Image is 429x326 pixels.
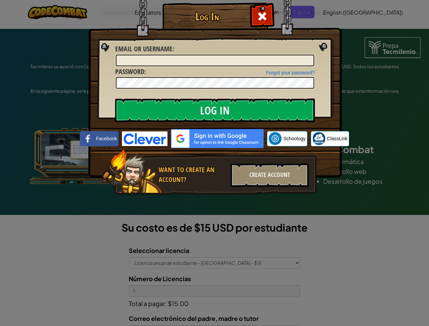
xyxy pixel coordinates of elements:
img: schoology.png [269,132,282,145]
div: Create Account [231,163,309,187]
h1: Log In [164,11,251,22]
span: Facebook [96,135,117,142]
span: ClassLink [327,135,348,142]
img: facebook_small.png [82,132,94,145]
div: Want to create an account? [159,165,227,184]
span: Schoology [283,135,305,142]
img: classlink-logo-small.png [312,132,325,145]
label: : [115,67,146,77]
img: clever-logo-blue.png [122,131,167,146]
img: gplus_sso_button2.svg [171,129,264,148]
input: Log In [115,98,315,122]
span: Password [115,67,144,76]
span: Email or Username [115,44,173,53]
label: : [115,44,174,54]
a: Forgot your password? [266,70,315,75]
